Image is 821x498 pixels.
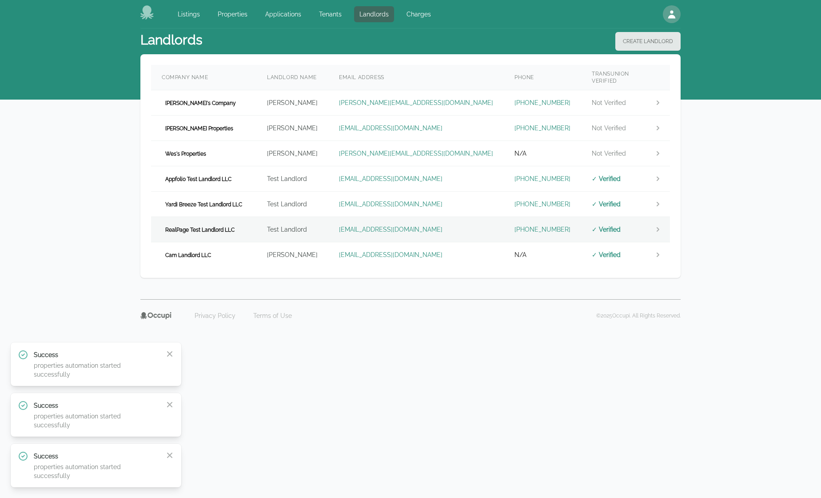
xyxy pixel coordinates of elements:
button: Create Landlord [615,32,681,51]
a: [PERSON_NAME][EMAIL_ADDRESS][DOMAIN_NAME] [339,99,493,106]
p: Success [34,350,158,359]
span: ✓ Verified [592,201,621,208]
p: properties automation started successfully [34,462,158,480]
a: [EMAIL_ADDRESS][DOMAIN_NAME] [339,201,442,208]
span: Not Verified [592,150,626,157]
span: [PERSON_NAME]'s Company [162,99,239,108]
p: properties automation started successfully [34,412,158,430]
span: Cam Landlord LLC [162,251,215,260]
td: [PERSON_NAME] [256,90,328,116]
th: TransUnion Verified [581,65,649,90]
td: Test Landlord [256,192,328,217]
td: [PERSON_NAME] [256,242,328,268]
td: Test Landlord [256,166,328,192]
td: N/A [504,242,581,268]
span: ✓ Verified [592,175,621,182]
span: ✓ Verified [592,226,621,233]
span: RealPage Test Landlord LLC [162,225,238,234]
a: [EMAIL_ADDRESS][DOMAIN_NAME] [339,226,442,233]
span: ✓ Verified [592,251,621,258]
a: Privacy Policy [189,309,241,323]
a: Tenants [314,6,347,22]
a: [PHONE_NUMBER] [514,99,570,106]
a: Listings [172,6,205,22]
a: [PHONE_NUMBER] [514,124,570,132]
td: Test Landlord [256,217,328,242]
a: [EMAIL_ADDRESS][DOMAIN_NAME] [339,124,442,132]
td: [PERSON_NAME] [256,141,328,166]
p: © 2025 Occupi. All Rights Reserved. [596,312,681,319]
a: Properties [212,6,253,22]
a: [EMAIL_ADDRESS][DOMAIN_NAME] [339,251,442,258]
a: Landlords [354,6,394,22]
span: [PERSON_NAME] Properties [162,124,237,133]
span: Appfolio Test Landlord LLC [162,175,235,184]
a: [PHONE_NUMBER] [514,201,570,208]
th: Phone [504,65,581,90]
a: [PHONE_NUMBER] [514,175,570,182]
a: Applications [260,6,307,22]
h1: Landlords [140,32,202,51]
a: [PHONE_NUMBER] [514,226,570,233]
span: Not Verified [592,124,626,132]
span: Not Verified [592,99,626,106]
a: Charges [401,6,436,22]
th: Company Name [151,65,256,90]
a: Terms of Use [248,309,297,323]
span: Yardi Breeze Test Landlord LLC [162,200,246,209]
p: properties automation started successfully [34,361,158,379]
th: Landlord Name [256,65,328,90]
td: [PERSON_NAME] [256,116,328,141]
td: N/A [504,141,581,166]
p: Success [34,452,158,461]
a: [PERSON_NAME][EMAIL_ADDRESS][DOMAIN_NAME] [339,150,493,157]
span: Wes's Properties [162,149,210,158]
th: Email Address [328,65,504,90]
a: [EMAIL_ADDRESS][DOMAIN_NAME] [339,175,442,182]
p: Success [34,401,158,410]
